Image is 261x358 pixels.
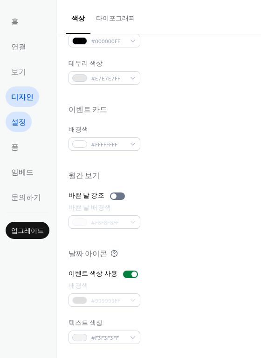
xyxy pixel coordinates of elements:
[6,86,39,107] a: 디자인
[6,137,24,157] a: 폼
[11,115,26,130] span: 설정
[11,226,44,236] span: 업그레이드
[11,166,34,180] span: 임베드
[69,59,138,69] div: 테두리 색상
[6,61,32,82] a: 보기
[69,269,117,279] div: 이벤트 색상 사용
[11,191,41,206] span: 문의하기
[6,112,32,132] a: 설정
[6,36,32,57] a: 연결
[11,40,26,55] span: 연결
[91,37,125,46] span: #000000FF
[69,318,138,328] div: 텍스트 색상
[6,11,24,32] a: 홈
[91,140,125,150] span: #FFFFFFFF
[69,191,104,201] div: 바쁜 날 강조
[6,222,49,239] button: 업그레이드
[11,15,19,30] span: 홈
[69,125,138,135] div: 배경색
[6,162,39,182] a: 임베드
[69,281,138,291] div: 배경색
[91,333,125,343] span: #F3F3F3FF
[11,90,34,105] span: 디자인
[69,106,108,115] div: 이벤트 카드
[69,203,138,213] div: 바쁜 날 배경색
[91,74,125,84] span: #E7E7E7FF
[69,250,108,259] div: 날짜 아이콘
[11,140,19,155] span: 폼
[11,65,26,80] span: 보기
[69,172,100,181] div: 월간 보기
[6,187,47,207] a: 문의하기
